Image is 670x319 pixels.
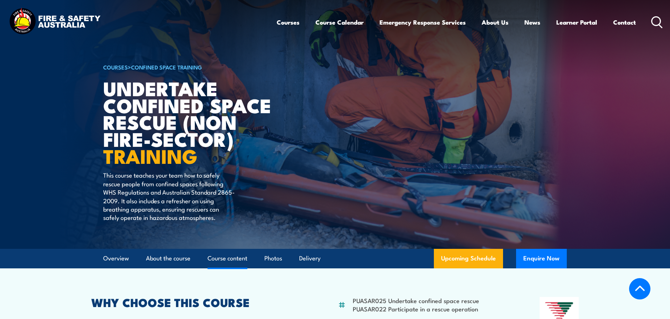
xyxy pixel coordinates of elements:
li: PUASAR022 Participate in a rescue operation [353,305,479,313]
a: Courses [277,13,300,32]
a: Learner Portal [556,13,597,32]
a: Delivery [299,249,321,268]
a: About Us [482,13,508,32]
a: News [524,13,540,32]
a: Course Calendar [315,13,364,32]
li: PUASAR025 Undertake confined space rescue [353,296,479,305]
a: Upcoming Schedule [434,249,503,268]
button: Enquire Now [516,249,567,268]
p: This course teaches your team how to safely rescue people from confined spaces following WHS Regu... [103,171,235,221]
h6: > [103,63,282,71]
a: Contact [613,13,636,32]
a: Photos [264,249,282,268]
a: Confined Space Training [131,63,202,71]
a: Overview [103,249,129,268]
h1: Undertake Confined Space Rescue (non Fire-Sector) [103,80,282,164]
a: Course content [208,249,247,268]
h2: WHY CHOOSE THIS COURSE [91,297,303,307]
strong: TRAINING [103,140,197,170]
a: COURSES [103,63,128,71]
a: About the course [146,249,190,268]
a: Emergency Response Services [380,13,466,32]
